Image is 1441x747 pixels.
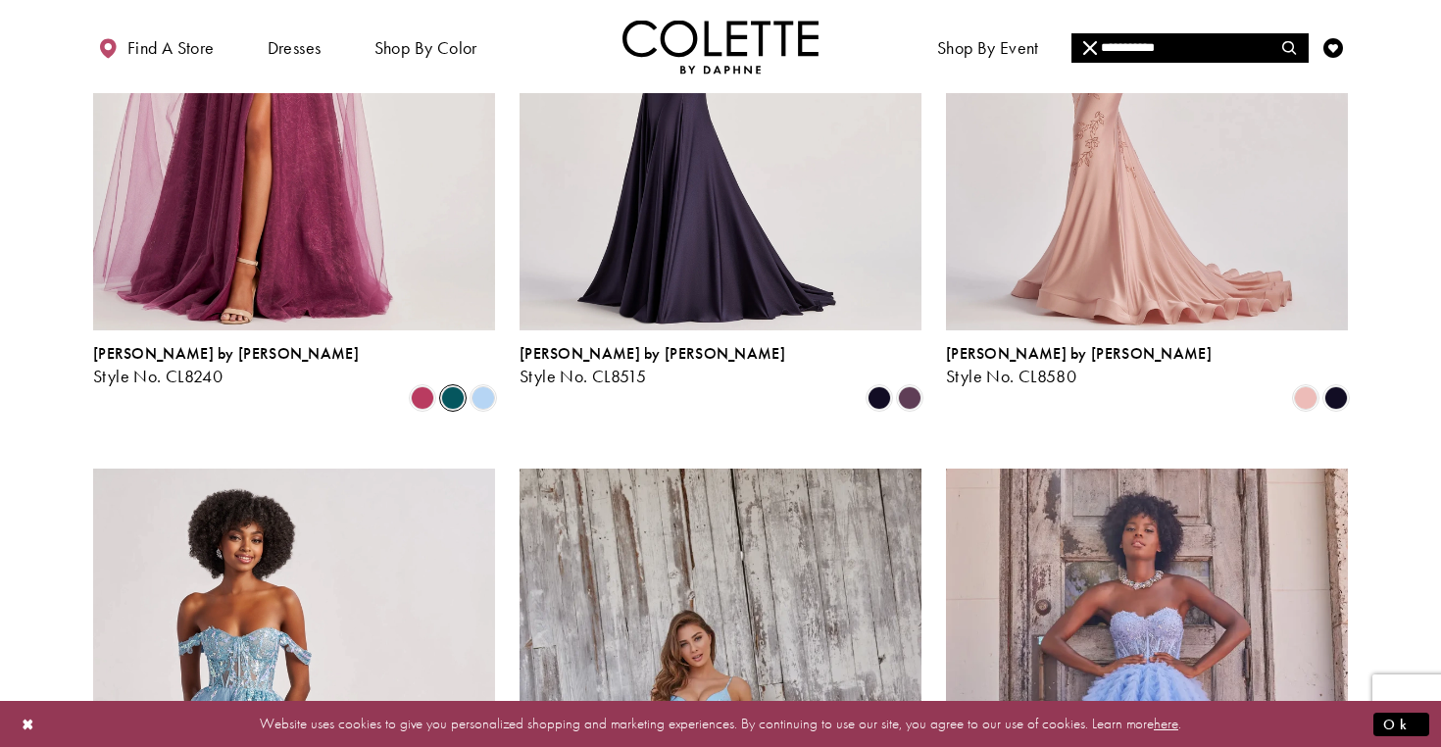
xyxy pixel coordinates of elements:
a: Visit Home Page [622,20,819,74]
button: Submit Search [1269,33,1308,63]
button: Submit Dialog [1373,712,1429,736]
i: Rose Gold [1294,386,1317,410]
a: Toggle search [1275,20,1305,74]
span: [PERSON_NAME] by [PERSON_NAME] [93,343,359,364]
span: Shop by color [374,38,477,58]
a: Meet the designer [1087,20,1232,74]
input: Search [1071,33,1308,63]
i: Midnight [1324,386,1348,410]
span: Style No. CL8515 [520,365,646,387]
i: Berry [411,386,434,410]
a: Check Wishlist [1318,20,1348,74]
span: [PERSON_NAME] by [PERSON_NAME] [946,343,1212,364]
i: Periwinkle [472,386,495,410]
i: Midnight [868,386,891,410]
span: [PERSON_NAME] by [PERSON_NAME] [520,343,785,364]
span: Find a store [127,38,215,58]
span: Style No. CL8240 [93,365,223,387]
button: Close Search [1071,33,1110,63]
i: Plum [898,386,921,410]
i: Spruce [441,386,465,410]
div: Colette by Daphne Style No. CL8580 [946,345,1212,386]
a: Find a store [93,20,219,74]
span: Shop by color [370,20,482,74]
img: Colette by Daphne [622,20,819,74]
span: Style No. CL8580 [946,365,1076,387]
button: Close Dialog [12,707,45,741]
span: Dresses [263,20,326,74]
span: Shop By Event [937,38,1039,58]
span: Shop By Event [932,20,1044,74]
a: here [1154,714,1178,733]
div: Search form [1071,33,1309,63]
p: Website uses cookies to give you personalized shopping and marketing experiences. By continuing t... [141,711,1300,737]
span: Dresses [268,38,322,58]
div: Colette by Daphne Style No. CL8240 [93,345,359,386]
div: Colette by Daphne Style No. CL8515 [520,345,785,386]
